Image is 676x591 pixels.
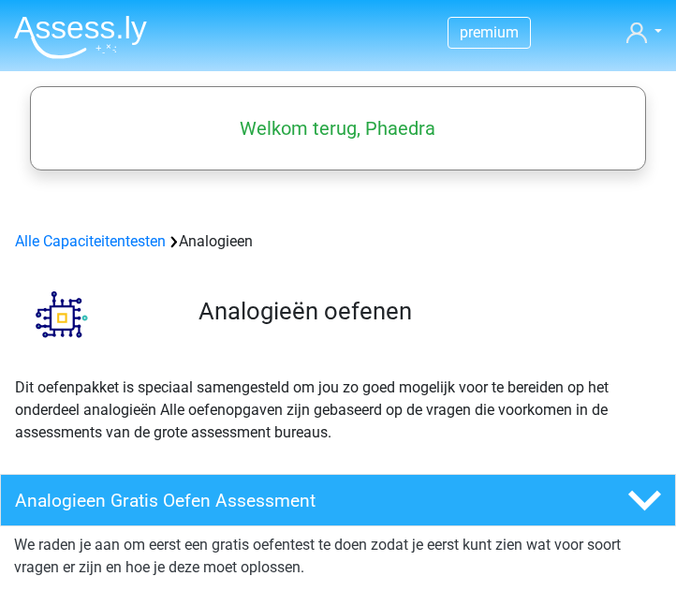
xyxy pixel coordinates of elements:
h4: Analogieen Gratis Oefen Assessment [15,490,549,511]
a: premium [448,20,530,45]
img: Assessly [14,15,147,59]
span: premium [460,23,519,41]
div: Analogieen [7,230,669,253]
p: Dit oefenpakket is speciaal samengesteld om jou zo goed mogelijk voor te bereiden op het onderdee... [15,377,661,444]
h3: Analogieën oefenen [198,297,648,326]
a: Alle Capaciteitentesten [15,232,166,250]
img: analogieen [15,268,109,362]
h5: Welkom terug, Phaedra [39,117,636,140]
a: Analogieen Gratis Oefen Assessment [14,474,662,526]
p: We raden je aan om eerst een gratis oefentest te doen zodat je eerst kunt zien wat voor soort vra... [14,534,662,579]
